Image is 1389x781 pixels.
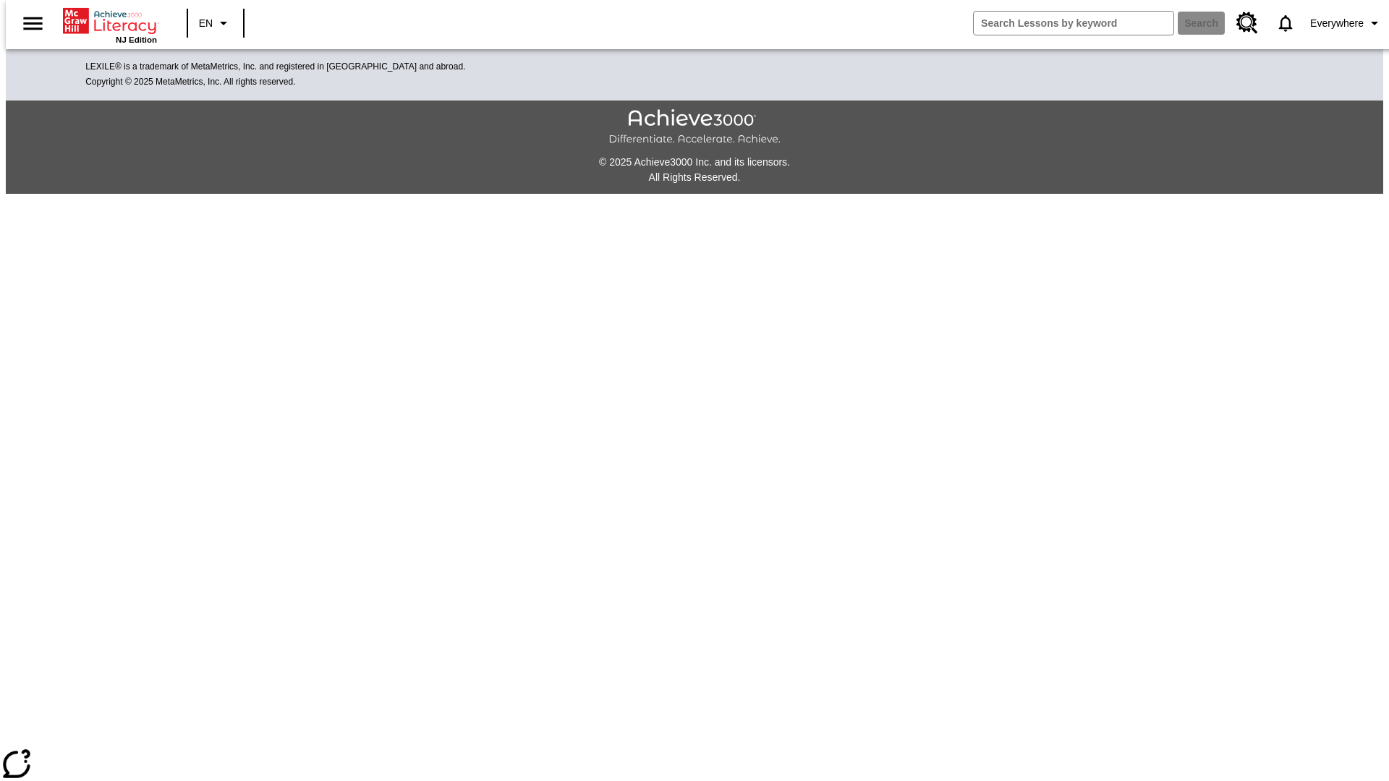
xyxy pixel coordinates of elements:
[608,109,781,146] img: Achieve3000 Differentiate Accelerate Achieve
[63,5,157,44] div: Home
[1228,4,1267,43] a: Resource Center, Will open in new tab
[192,10,239,36] button: Language: EN, Select a language
[1310,16,1364,31] span: Everywhere
[974,12,1173,35] input: search field
[1267,4,1304,42] a: Notifications
[12,2,54,45] button: Open side menu
[1304,10,1389,36] button: Profile/Settings
[6,155,1383,170] p: © 2025 Achieve3000 Inc. and its licensors.
[85,77,295,87] span: Copyright © 2025 MetaMetrics, Inc. All rights reserved.
[199,16,213,31] span: EN
[85,60,1304,74] p: LEXILE® is a trademark of MetaMetrics, Inc. and registered in [GEOGRAPHIC_DATA] and abroad.
[116,35,157,44] span: NJ Edition
[6,170,1383,185] p: All Rights Reserved.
